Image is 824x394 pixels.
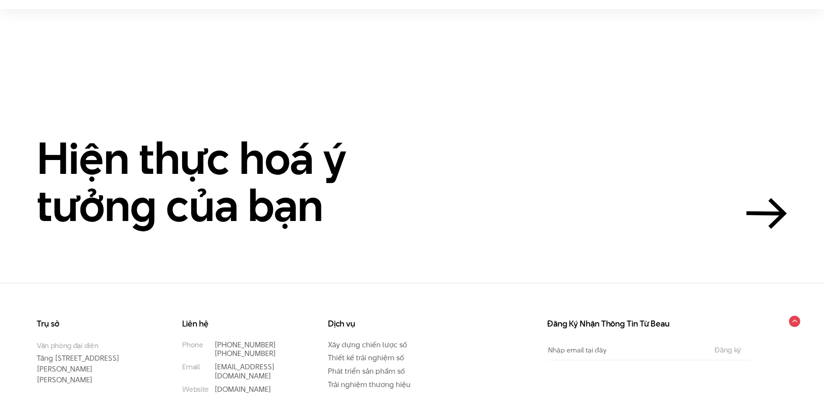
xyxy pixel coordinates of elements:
a: Trải nghiệm thương hiệu [328,379,410,390]
h3: Trụ sở [37,320,147,328]
a: [PHONE_NUMBER] [215,340,276,350]
input: Nhập email tại đây [547,340,705,360]
h3: Đăng Ký Nhận Thông Tin Từ Beau [547,320,750,328]
a: Thiết kế trải nghiệm số [328,352,404,363]
h3: Dịch vụ [328,320,439,328]
h3: Liên hệ [182,320,293,328]
input: Đăng ký [712,346,744,354]
small: Phone [182,340,203,349]
a: Xây dựng chiến lược số [328,340,407,350]
a: [PHONE_NUMBER] [215,348,276,359]
p: Tầng [STREET_ADDRESS][PERSON_NAME][PERSON_NAME] [37,340,147,385]
a: Hiện thực hoá ý tưởng của bạn [37,135,787,229]
small: Website [182,385,209,394]
small: Văn phòng đại diện [37,340,147,351]
a: Phát triển sản phẩm số [328,366,405,376]
h2: Hiện thực hoá ý tưởng của bạn [37,135,426,229]
a: [EMAIL_ADDRESS][DOMAIN_NAME] [215,362,275,381]
small: Email [182,362,200,372]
